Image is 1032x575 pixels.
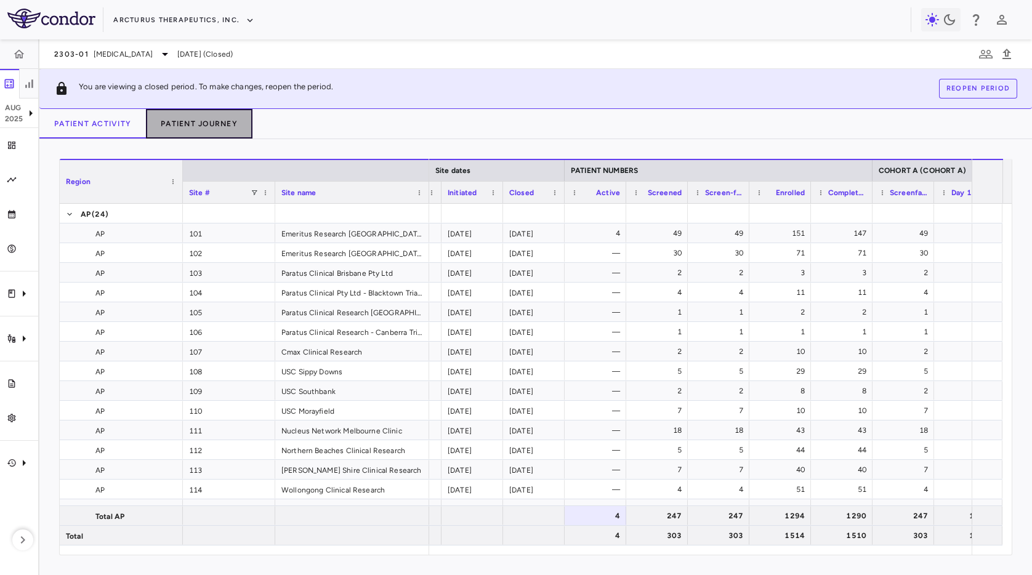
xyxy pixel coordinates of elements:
[503,243,565,262] div: [DATE]
[7,9,95,28] img: logo-full-BYUhSk78.svg
[95,283,105,303] span: AP
[503,499,565,518] div: [DATE]
[509,188,534,197] span: Closed
[183,243,275,262] div: 102
[281,188,316,197] span: Site name
[822,381,866,401] div: 8
[92,204,108,224] span: (24)
[275,223,429,243] div: Emeritus Research [GEOGRAPHIC_DATA]
[884,526,928,545] div: 303
[275,243,429,262] div: Emeritus Research [GEOGRAPHIC_DATA]
[822,263,866,283] div: 3
[503,223,565,243] div: [DATE]
[441,283,503,302] div: [DATE]
[890,188,928,197] span: Screenfail (Screenfail)
[503,361,565,380] div: [DATE]
[699,223,743,243] div: 49
[66,526,83,546] span: Total
[879,166,966,175] span: COHORT A (COHORT A)
[275,440,429,459] div: Northern Beaches Clinical Research
[95,303,105,323] span: AP
[183,342,275,361] div: 107
[822,440,866,460] div: 44
[699,381,743,401] div: 2
[576,263,620,283] div: —
[822,420,866,440] div: 43
[705,188,743,197] span: Screen-failed
[945,342,990,361] div: 6
[5,102,23,113] p: Aug
[95,362,105,382] span: AP
[441,460,503,479] div: [DATE]
[884,243,928,263] div: 30
[275,302,429,321] div: Paratus Clinical Research [GEOGRAPHIC_DATA]
[822,283,866,302] div: 11
[945,460,990,480] div: 39
[576,420,620,440] div: —
[822,342,866,361] div: 10
[113,10,254,30] button: Arcturus Therapeutics, Inc.
[183,381,275,400] div: 109
[951,188,990,197] span: Day 1 (Day 1)
[183,361,275,380] div: 108
[884,342,928,361] div: 2
[189,188,210,197] span: Site #
[576,243,620,263] div: —
[884,506,928,526] div: 247
[183,440,275,459] div: 112
[637,322,682,342] div: 1
[760,506,805,526] div: 1294
[699,263,743,283] div: 2
[699,283,743,302] div: 4
[503,322,565,341] div: [DATE]
[945,381,990,401] div: 5
[95,323,105,342] span: AP
[275,460,429,479] div: [PERSON_NAME] Shire Clinical Research
[95,460,105,480] span: AP
[275,381,429,400] div: USC Southbank
[576,381,620,401] div: —
[699,526,743,545] div: 303
[177,49,233,60] span: [DATE] (Closed)
[275,342,429,361] div: Cmax Clinical Research
[95,342,105,362] span: AP
[884,223,928,243] div: 49
[945,526,990,545] div: 1219
[760,361,805,381] div: 29
[637,506,682,526] div: 247
[441,401,503,420] div: [DATE]
[95,421,105,441] span: AP
[760,526,805,545] div: 1514
[441,420,503,440] div: [DATE]
[637,223,682,243] div: 49
[54,49,89,59] span: 2303-01
[637,440,682,460] div: 5
[576,361,620,381] div: —
[760,243,805,263] div: 71
[183,460,275,479] div: 113
[776,188,805,197] span: Enrolled
[822,302,866,322] div: 2
[183,283,275,302] div: 104
[576,223,620,243] div: 4
[699,401,743,420] div: 7
[637,361,682,381] div: 5
[576,480,620,499] div: —
[95,224,105,244] span: AP
[637,480,682,499] div: 4
[441,263,503,282] div: [DATE]
[760,283,805,302] div: 11
[146,109,252,139] button: Patient Journey
[828,188,866,197] span: Completed
[441,381,503,400] div: [DATE]
[637,381,682,401] div: 2
[183,420,275,440] div: 111
[945,302,990,322] div: 2
[503,401,565,420] div: [DATE]
[699,460,743,480] div: 7
[275,361,429,380] div: USC Sippy Downs
[441,342,503,361] div: [DATE]
[945,361,990,381] div: 29
[503,460,565,479] div: [DATE]
[884,480,928,499] div: 4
